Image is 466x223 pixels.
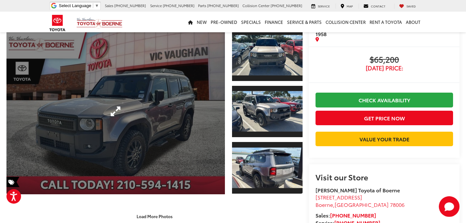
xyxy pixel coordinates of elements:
span: Boerne [316,201,333,208]
button: Load More Photos [132,211,177,222]
a: Service & Parts: Opens in a new tab [285,12,324,32]
span: Saved [406,4,416,8]
img: Vic Vaughan Toyota of Boerne [76,17,123,29]
span: [GEOGRAPHIC_DATA] [335,201,389,208]
a: Finance [263,12,285,32]
a: [STREET_ADDRESS] Boerne,[GEOGRAPHIC_DATA] 78006 [316,193,405,208]
span: 1958 [316,30,327,37]
img: 2025 Toyota Land Cruiser 1958 [231,147,304,188]
a: Expand Photo 0 [6,29,225,194]
a: About [404,12,422,32]
span: [STREET_ADDRESS] [316,193,362,201]
a: Map [336,4,358,9]
a: Expand Photo 1 [232,29,303,82]
a: Check Availability [316,93,453,107]
a: Service [306,4,335,9]
span: Select Language [59,3,91,8]
span: [PHONE_NUMBER] [207,3,239,8]
span: Map [347,4,353,8]
span: [PHONE_NUMBER] [114,3,146,8]
a: Specials [239,12,263,32]
span: Service [318,4,330,8]
a: [PHONE_NUMBER] [330,211,376,219]
span: Collision Center [242,3,270,8]
a: My Saved Vehicles [394,4,421,9]
strong: [PERSON_NAME] Toyota of Boerne [316,186,400,194]
span: [DATE] Price: [316,65,453,71]
img: 2025 Toyota Land Cruiser 1958 [231,35,304,76]
a: Home [186,12,195,32]
span: ▼ [95,3,99,8]
a: Pre-Owned [209,12,239,32]
a: Rent a Toyota [368,12,404,32]
span: Service [150,3,162,8]
span: [PHONE_NUMBER] [163,3,194,8]
img: 2025 Toyota Land Cruiser 1958 [231,91,304,132]
a: Expand Photo 3 [232,141,303,194]
span: Parts [198,3,206,8]
span: Special [6,177,19,187]
span: Sales [105,3,113,8]
strong: Sales: [316,211,376,219]
span: [PHONE_NUMBER] [271,3,302,8]
img: Toyota [45,13,70,34]
a: Contact [359,4,390,9]
button: Toggle Chat Window [439,196,460,217]
a: Collision Center [324,12,368,32]
a: Select Language​ [59,3,99,8]
a: Value Your Trade [316,132,453,146]
span: Contact [371,4,385,8]
a: Expand Photo 2 [232,85,303,138]
span: $65,200 [316,55,453,65]
svg: Start Chat [439,196,460,217]
button: Get Price Now [316,111,453,125]
span: 78006 [390,201,405,208]
h2: Visit our Store [316,173,453,181]
span: , [316,201,405,208]
a: New [195,12,209,32]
